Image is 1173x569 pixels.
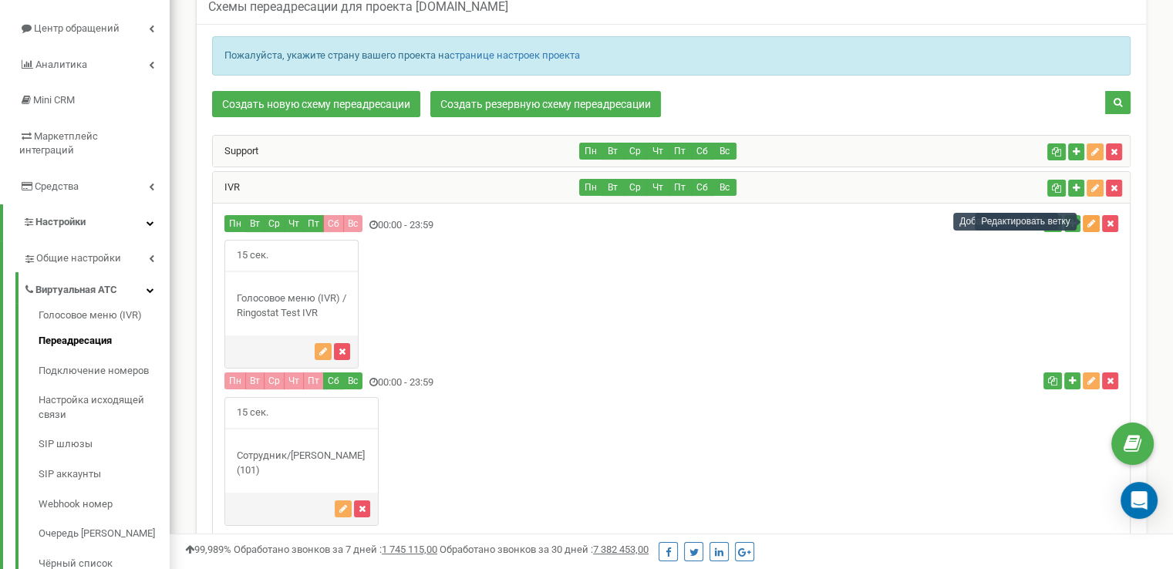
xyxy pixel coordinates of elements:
span: Mini CRM [33,94,75,106]
span: Обработано звонков за 30 дней : [440,544,649,555]
button: Сб [323,215,344,232]
button: Ср [624,179,647,196]
button: Пт [303,215,324,232]
a: Создать новую схему переадресации [212,91,420,117]
span: 99,989% [185,544,231,555]
div: Сотрудник/[PERSON_NAME] (101) [225,449,378,477]
button: Поиск схемы переадресации [1105,91,1131,114]
button: Пн [579,179,602,196]
button: Пн [579,143,602,160]
span: Общие настройки [36,251,121,266]
a: Support [213,145,258,157]
a: Общие настройки [23,241,170,272]
button: Сб [691,179,714,196]
a: Подключение номеров [39,356,170,386]
button: Вс [713,143,736,160]
button: Пн [224,215,246,232]
a: странице настроек проекта [450,49,580,61]
button: Вс [713,179,736,196]
div: Голосовое меню (IVR) / Ringostat Test IVR [225,291,358,320]
button: Пт [303,372,324,389]
div: Редактировать ветку [975,213,1077,231]
button: Чт [284,372,304,389]
button: Вс [343,215,362,232]
span: Маркетплейс интеграций [19,130,98,157]
button: Пн [224,372,246,389]
button: Пт [669,179,692,196]
span: Настройки [35,216,86,227]
div: 00:00 - 23:59 [213,372,824,393]
a: Голосовое меню (IVR) [39,308,170,327]
div: Добавить новый блок [953,213,1058,231]
span: Средства [35,180,79,192]
button: Вс [343,372,362,389]
div: 00:00 - 23:59 [213,215,824,236]
button: Чт [646,143,669,160]
button: Вт [602,143,625,160]
a: IVR [213,181,240,193]
a: Очередь [PERSON_NAME] [39,519,170,549]
button: Ср [264,215,285,232]
button: Сб [691,143,714,160]
button: Ср [624,143,647,160]
button: Сб [323,372,344,389]
button: Чт [284,215,304,232]
a: Настройки [3,204,170,241]
span: 15 сек. [225,241,280,271]
button: Чт [646,179,669,196]
span: 15 сек. [225,398,280,428]
a: Создать резервную схему переадресации [430,91,661,117]
button: Вт [245,372,265,389]
a: Webhook номер [39,490,170,520]
span: Обработано звонков за 7 дней : [234,544,437,555]
u: 1 745 115,00 [382,544,437,555]
a: SIP аккаунты [39,460,170,490]
span: Аналитика [35,59,87,70]
span: Виртуальная АТС [35,283,117,298]
u: 7 382 453,00 [593,544,649,555]
button: Вт [602,179,625,196]
div: Open Intercom Messenger [1121,482,1158,519]
button: Вт [245,215,265,232]
a: Переадресация [39,326,170,356]
a: Настройка исходящей связи [39,386,170,429]
button: Ср [264,372,285,389]
a: Виртуальная АТС [23,272,170,304]
a: SIP шлюзы [39,429,170,460]
p: Пожалуйста, укажите страну вашего проекта на [224,49,1118,63]
span: Центр обращений [34,22,120,34]
button: Пт [669,143,692,160]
